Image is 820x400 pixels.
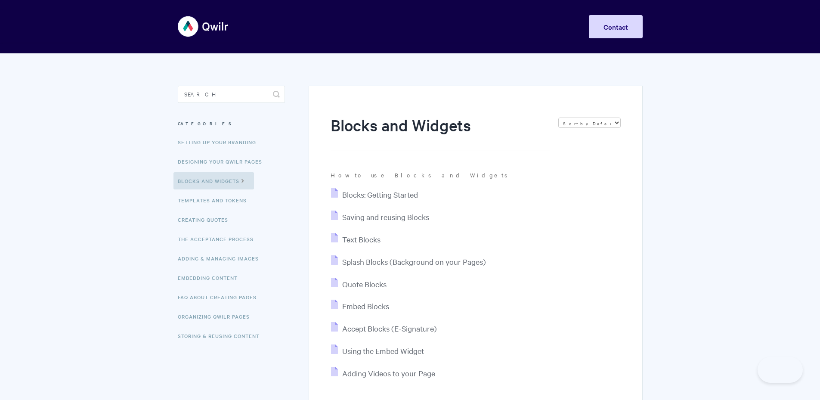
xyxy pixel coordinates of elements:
span: Saving and reusing Blocks [342,212,429,222]
span: Adding Videos to your Page [342,368,435,378]
a: Contact [589,15,643,38]
a: Creating Quotes [178,211,235,228]
a: Storing & Reusing Content [178,327,266,344]
span: Quote Blocks [342,279,387,289]
iframe: Toggle Customer Support [758,357,803,383]
a: Blocks and Widgets [173,172,254,189]
a: The Acceptance Process [178,230,260,248]
h1: Blocks and Widgets [331,114,549,151]
a: Organizing Qwilr Pages [178,308,256,325]
a: Designing Your Qwilr Pages [178,153,269,170]
a: FAQ About Creating Pages [178,288,263,306]
a: Accept Blocks (E-Signature) [331,323,437,333]
input: Search [178,86,285,103]
h3: Categories [178,116,285,131]
p: How to use Blocks and Widgets [331,171,620,179]
span: Text Blocks [342,234,381,244]
img: Qwilr Help Center [178,10,229,43]
span: Accept Blocks (E-Signature) [342,323,437,333]
a: Using the Embed Widget [331,346,424,356]
a: Embedding Content [178,269,244,286]
a: Adding Videos to your Page [331,368,435,378]
a: Saving and reusing Blocks [331,212,429,222]
a: Setting up your Branding [178,133,263,151]
a: Text Blocks [331,234,381,244]
span: Splash Blocks (Background on your Pages) [342,257,486,267]
a: Adding & Managing Images [178,250,265,267]
a: Splash Blocks (Background on your Pages) [331,257,486,267]
a: Blocks: Getting Started [331,189,418,199]
a: Quote Blocks [331,279,387,289]
span: Blocks: Getting Started [342,189,418,199]
span: Using the Embed Widget [342,346,424,356]
span: Embed Blocks [342,301,389,311]
select: Page reloads on selection [558,118,621,128]
a: Templates and Tokens [178,192,253,209]
a: Embed Blocks [331,301,389,311]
